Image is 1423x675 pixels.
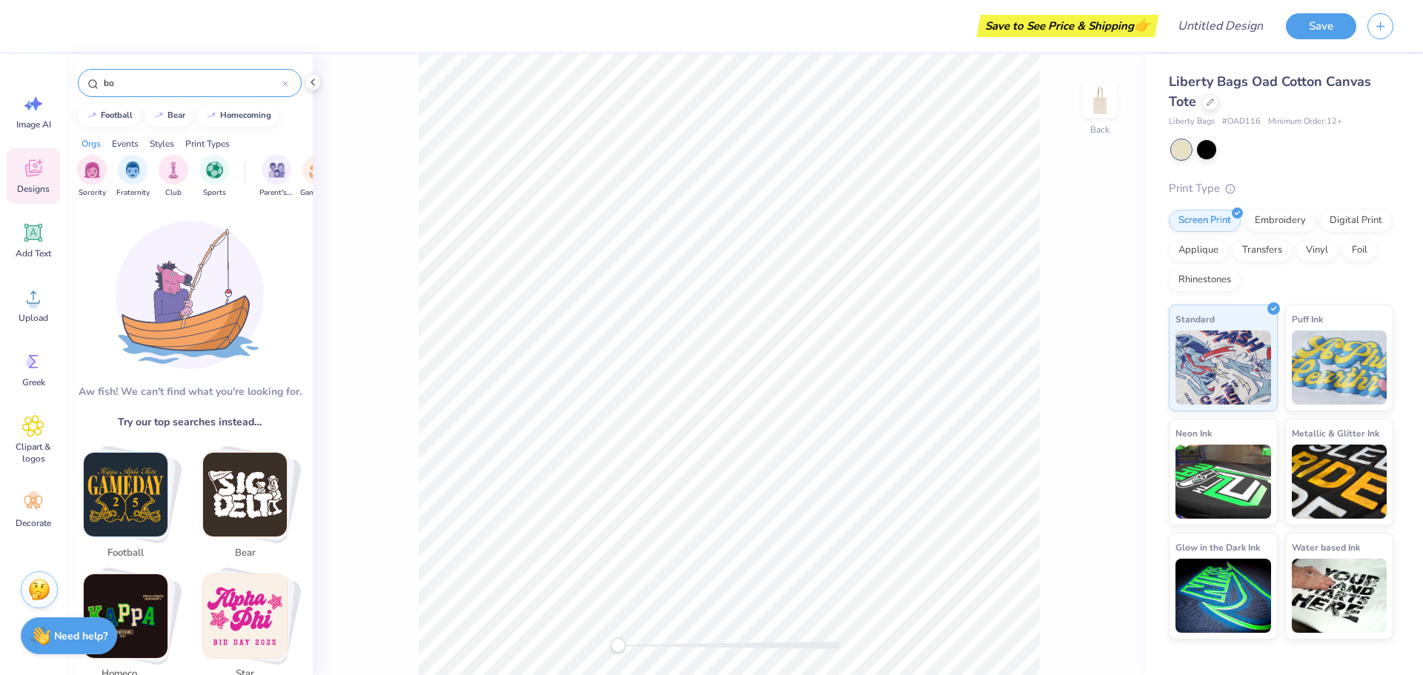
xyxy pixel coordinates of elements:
[17,183,50,195] span: Designs
[1175,330,1271,405] img: Standard
[221,546,269,561] span: bear
[1292,559,1387,633] img: Water based Ink
[159,155,188,199] div: filter for Club
[1169,239,1228,262] div: Applique
[165,162,182,179] img: Club Image
[79,187,106,199] span: Sorority
[84,574,167,658] img: homecoming
[220,111,271,119] div: homecoming
[101,111,133,119] div: football
[205,111,217,120] img: trend_line.gif
[1169,210,1241,232] div: Screen Print
[199,155,229,199] div: filter for Sports
[206,162,223,179] img: Sports Image
[1175,445,1271,519] img: Neon Ink
[1175,539,1260,555] span: Glow in the Dark Ink
[309,162,326,179] img: Game Day Image
[159,155,188,199] button: filter button
[16,247,51,259] span: Add Text
[150,137,174,150] div: Styles
[82,137,101,150] div: Orgs
[268,162,285,179] img: Parent's Weekend Image
[203,453,287,536] img: bear
[1268,116,1342,128] span: Minimum Order: 12 +
[1169,269,1241,291] div: Rhinestones
[1166,11,1275,41] input: Untitled Design
[197,104,278,127] button: homecoming
[77,155,107,199] div: filter for Sorority
[118,414,262,430] span: Try our top searches instead…
[1175,311,1215,327] span: Standard
[84,162,101,179] img: Sorority Image
[611,638,626,653] div: Accessibility label
[1169,116,1215,128] span: Liberty Bags
[203,574,287,658] img: star
[1090,123,1109,136] div: Back
[1233,239,1292,262] div: Transfers
[54,629,107,643] strong: Need help?
[1222,116,1261,128] span: # OAD116
[116,155,150,199] div: filter for Fraternity
[84,453,167,536] img: football
[1292,445,1387,519] img: Metallic & Glitter Ink
[125,162,141,179] img: Fraternity Image
[259,155,293,199] button: filter button
[86,111,98,120] img: trend_line.gif
[102,546,150,561] span: football
[981,15,1155,37] div: Save to See Price & Shipping
[74,452,186,566] button: Stack Card Button football
[300,155,334,199] button: filter button
[1169,73,1371,110] span: Liberty Bags Oad Cotton Canvas Tote
[116,187,150,199] span: Fraternity
[1292,539,1360,555] span: Water based Ink
[9,441,58,465] span: Clipart & logos
[16,517,51,529] span: Decorate
[1292,425,1379,441] span: Metallic & Glitter Ink
[165,187,182,199] span: Club
[1296,239,1338,262] div: Vinyl
[1292,311,1323,327] span: Puff Ink
[1292,330,1387,405] img: Puff Ink
[102,76,282,90] input: Try "Alpha"
[153,111,165,120] img: trend_line.gif
[1169,180,1393,197] div: Print Type
[78,104,139,127] button: football
[1245,210,1316,232] div: Embroidery
[79,384,302,399] div: Aw fish! We can't find what you're looking for.
[145,104,192,127] button: bear
[1286,13,1356,39] button: Save
[16,119,51,130] span: Image AI
[1175,425,1212,441] span: Neon Ink
[199,155,229,199] button: filter button
[167,111,185,119] div: bear
[193,452,305,566] button: Stack Card Button bear
[1320,210,1392,232] div: Digital Print
[116,221,264,369] img: Loading...
[185,137,230,150] div: Print Types
[300,187,334,199] span: Game Day
[1085,86,1115,116] img: Back
[1134,16,1150,34] span: 👉
[112,137,139,150] div: Events
[77,155,107,199] button: filter button
[22,376,45,388] span: Greek
[19,312,48,324] span: Upload
[203,187,226,199] span: Sports
[259,187,293,199] span: Parent's Weekend
[300,155,334,199] div: filter for Game Day
[259,155,293,199] div: filter for Parent's Weekend
[1342,239,1377,262] div: Foil
[116,155,150,199] button: filter button
[1175,559,1271,633] img: Glow in the Dark Ink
